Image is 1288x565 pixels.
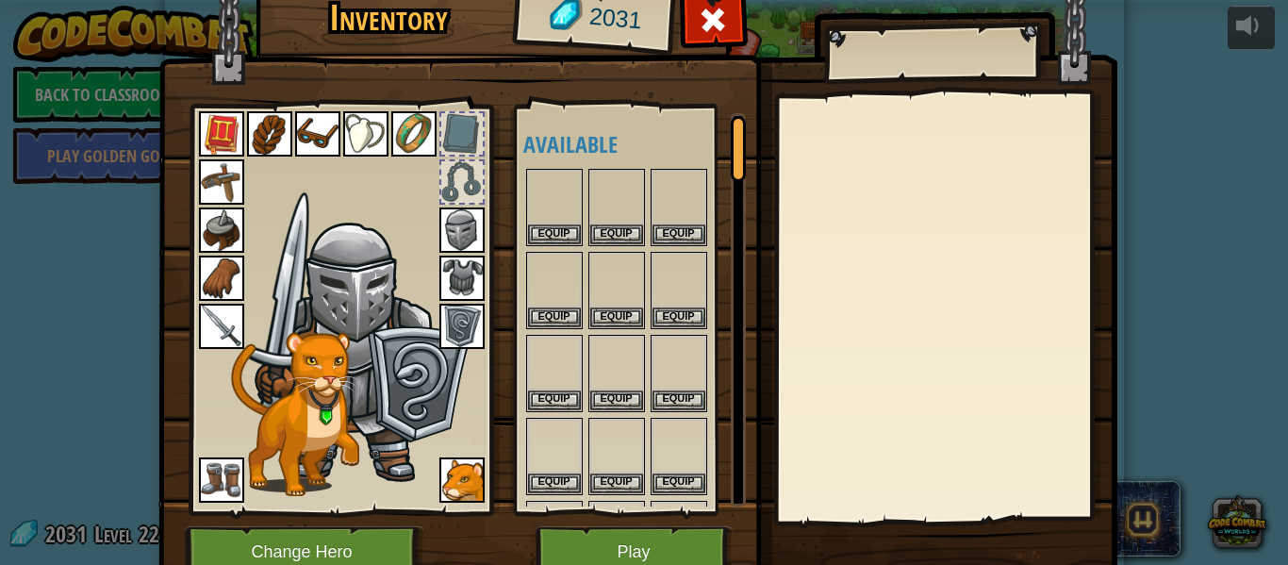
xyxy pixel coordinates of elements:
[199,457,244,503] img: portrait.png
[247,111,292,157] img: portrait.png
[439,208,485,253] img: portrait.png
[295,111,340,157] img: portrait.png
[523,132,746,157] h4: Available
[528,391,581,410] button: Equip
[246,213,477,488] img: male.png
[590,224,643,244] button: Equip
[199,159,244,205] img: portrait.png
[528,474,581,493] button: Equip
[590,307,643,327] button: Equip
[652,307,705,327] button: Equip
[528,307,581,327] button: Equip
[199,208,244,253] img: portrait.png
[231,332,359,496] img: cougar-paper-dolls.png
[590,391,643,410] button: Equip
[439,256,485,301] img: portrait.png
[652,224,705,244] button: Equip
[343,111,388,157] img: portrait.png
[652,474,705,493] button: Equip
[528,224,581,244] button: Equip
[590,474,643,493] button: Equip
[199,304,244,349] img: portrait.png
[652,391,705,410] button: Equip
[199,256,244,301] img: portrait.png
[439,457,485,503] img: portrait.png
[391,111,437,157] img: portrait.png
[199,111,244,157] img: portrait.png
[439,304,485,349] img: portrait.png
